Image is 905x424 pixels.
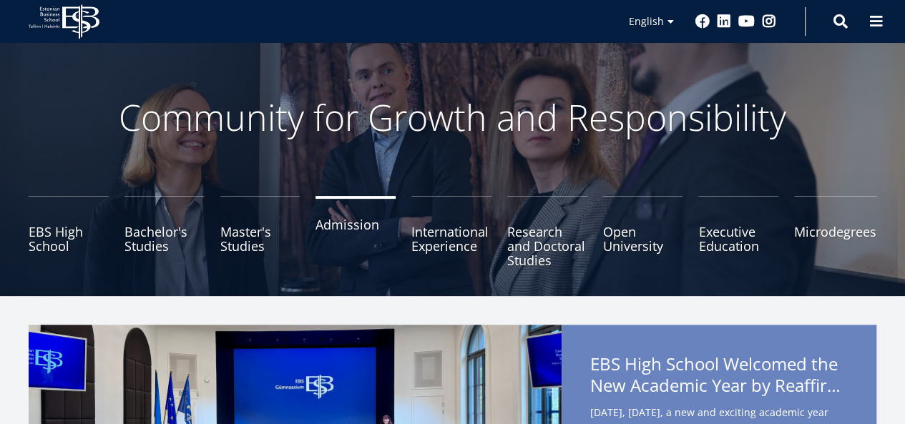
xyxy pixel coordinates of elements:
a: International Experience [411,196,491,267]
p: Community for Growth and Responsibility [74,96,832,139]
a: Microdegrees [794,196,876,267]
a: Linkedin [717,14,731,29]
span: EBS High School Welcomed the [590,353,848,400]
a: Admission [315,196,396,267]
span: New Academic Year by Reaffirming Its Core Values [590,375,848,396]
a: Bachelor's Studies [124,196,205,267]
a: Master's Studies [220,196,300,267]
a: Youtube [738,14,755,29]
a: Research and Doctoral Studies [507,196,587,267]
a: EBS High School [29,196,109,267]
a: Instagram [762,14,776,29]
a: Open University [603,196,683,267]
a: Executive Education [698,196,778,267]
a: Facebook [695,14,710,29]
